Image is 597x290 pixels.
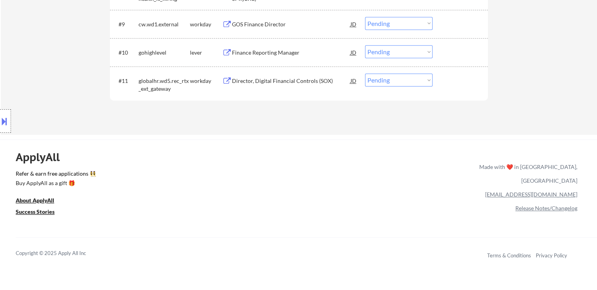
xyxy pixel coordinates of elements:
a: Success Stories [16,208,65,218]
a: [EMAIL_ADDRESS][DOMAIN_NAME] [485,191,577,198]
div: workday [190,20,222,28]
div: JD [350,17,358,31]
div: Made with ❤️ in [GEOGRAPHIC_DATA], [GEOGRAPHIC_DATA] [476,160,577,187]
div: JD [350,73,358,88]
div: GOS Finance Director [232,20,351,28]
a: Terms & Conditions [487,252,531,259]
div: Copyright © 2025 Apply All Inc [16,250,106,257]
u: About ApplyAll [16,197,54,204]
div: JD [350,45,358,59]
div: globalhr.wd5.rec_rtx_ext_gateway [139,77,190,92]
div: Director, Digital Financial Controls (SOX) [232,77,351,85]
div: lever [190,49,222,57]
a: Release Notes/Changelog [515,205,577,211]
div: cw.wd1.external [139,20,190,28]
div: gohighlevel [139,49,190,57]
div: Finance Reporting Manager [232,49,351,57]
a: Privacy Policy [536,252,567,259]
a: Refer & earn free applications 👯‍♀️ [16,171,315,179]
div: #9 [119,20,132,28]
div: workday [190,77,222,85]
a: About ApplyAll [16,196,65,206]
u: Success Stories [16,208,55,215]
